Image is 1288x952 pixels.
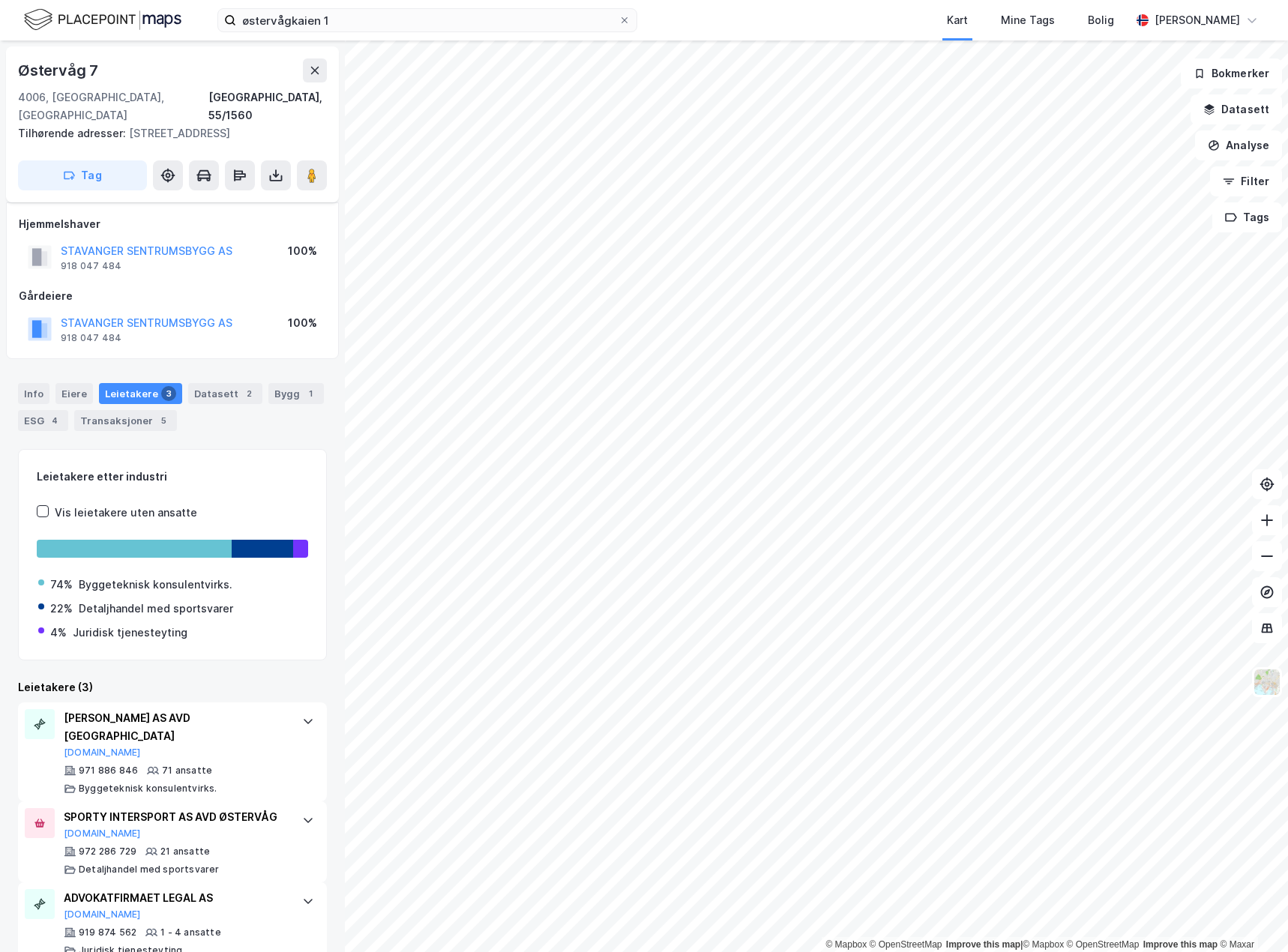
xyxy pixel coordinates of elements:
div: ESG [18,410,68,431]
div: Byggeteknisk konsulentvirks. [79,576,232,594]
button: Filter [1210,166,1282,196]
div: SPORTY INTERSPORT AS AVD ØSTERVÅG [64,808,287,826]
div: 4006, [GEOGRAPHIC_DATA], [GEOGRAPHIC_DATA] [18,88,208,124]
div: [PERSON_NAME] [1155,11,1240,29]
img: logo.f888ab2527a4732fd821a326f86c7f29.svg [24,7,181,33]
button: [DOMAIN_NAME] [64,828,141,840]
div: 4 [47,413,62,428]
button: Analyse [1195,130,1282,160]
div: Leietakere (3) [18,678,327,696]
div: Juridisk tjenesteyting [73,624,187,642]
div: | [825,937,1254,952]
div: 1 [303,386,318,401]
div: Detaljhandel med sportsvarer [79,600,233,618]
a: Improve this map [946,939,1020,950]
div: 2 [241,386,256,401]
div: Transaksjoner [74,410,177,431]
div: 74% [50,576,73,594]
button: [DOMAIN_NAME] [64,747,141,759]
input: Søk på adresse, matrikkel, gårdeiere, leietakere eller personer [236,9,619,31]
div: 919 874 562 [79,927,136,939]
div: [PERSON_NAME] AS AVD [GEOGRAPHIC_DATA] [64,709,287,745]
div: Detaljhandel med sportsvarer [79,864,220,876]
div: Bygg [268,383,324,404]
div: 918 047 484 [61,260,121,272]
button: Bokmerker [1181,58,1282,88]
div: Info [18,383,49,404]
button: Datasett [1191,94,1282,124]
a: Improve this map [1143,939,1218,950]
iframe: Chat Widget [1213,880,1288,952]
div: Kart [947,11,968,29]
div: [GEOGRAPHIC_DATA], 55/1560 [208,88,327,124]
img: Z [1253,668,1281,696]
div: Østervåg 7 [18,58,101,82]
div: Hjemmelshaver [19,215,326,233]
div: Vis leietakere uten ansatte [55,504,197,522]
div: Kontrollprogram for chat [1213,880,1288,952]
div: 100% [288,242,317,260]
div: Bolig [1088,11,1114,29]
div: Leietakere etter industri [37,468,308,486]
div: [STREET_ADDRESS] [18,124,315,142]
a: OpenStreetMap [1067,939,1140,950]
div: Mine Tags [1001,11,1055,29]
button: [DOMAIN_NAME] [64,909,141,921]
div: 3 [161,386,176,401]
button: Tag [18,160,147,190]
div: Gårdeiere [19,287,326,305]
div: 1 - 4 ansatte [160,927,221,939]
div: 100% [288,314,317,332]
div: 5 [156,413,171,428]
div: Datasett [188,383,262,404]
div: 918 047 484 [61,332,121,344]
div: 22% [50,600,73,618]
div: Leietakere [99,383,182,404]
div: 4% [50,624,67,642]
div: 71 ansatte [162,765,212,777]
div: Eiere [55,383,93,404]
div: 971 886 846 [79,765,138,777]
div: ADVOKATFIRMAET LEGAL AS [64,889,287,907]
a: OpenStreetMap [870,939,942,950]
div: 21 ansatte [160,846,210,858]
span: Tilhørende adresser: [18,127,129,139]
a: Mapbox [825,939,867,950]
div: Byggeteknisk konsulentvirks. [79,783,217,795]
div: 972 286 729 [79,846,136,858]
button: Tags [1212,202,1282,232]
a: Mapbox [1023,939,1064,950]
